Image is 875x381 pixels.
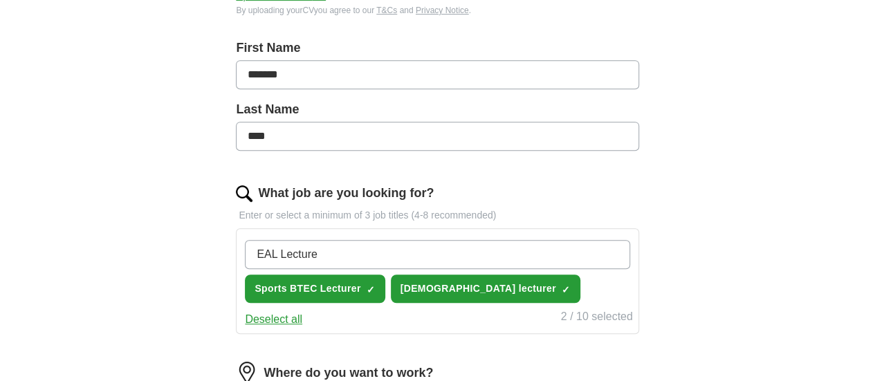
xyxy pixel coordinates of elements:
[245,240,629,269] input: Type a job title and press enter
[562,284,570,295] span: ✓
[236,4,638,17] div: By uploading your CV you agree to our and .
[245,275,385,303] button: Sports BTEC Lecturer✓
[245,311,302,328] button: Deselect all
[255,281,360,296] span: Sports BTEC Lecturer
[236,185,252,202] img: search.png
[376,6,397,15] a: T&Cs
[236,208,638,223] p: Enter or select a minimum of 3 job titles (4-8 recommended)
[416,6,469,15] a: Privacy Notice
[400,281,556,296] span: [DEMOGRAPHIC_DATA] lecturer
[236,39,638,57] label: First Name
[561,308,633,328] div: 2 / 10 selected
[258,184,434,203] label: What job are you looking for?
[367,284,375,295] span: ✓
[236,100,638,119] label: Last Name
[391,275,580,303] button: [DEMOGRAPHIC_DATA] lecturer✓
